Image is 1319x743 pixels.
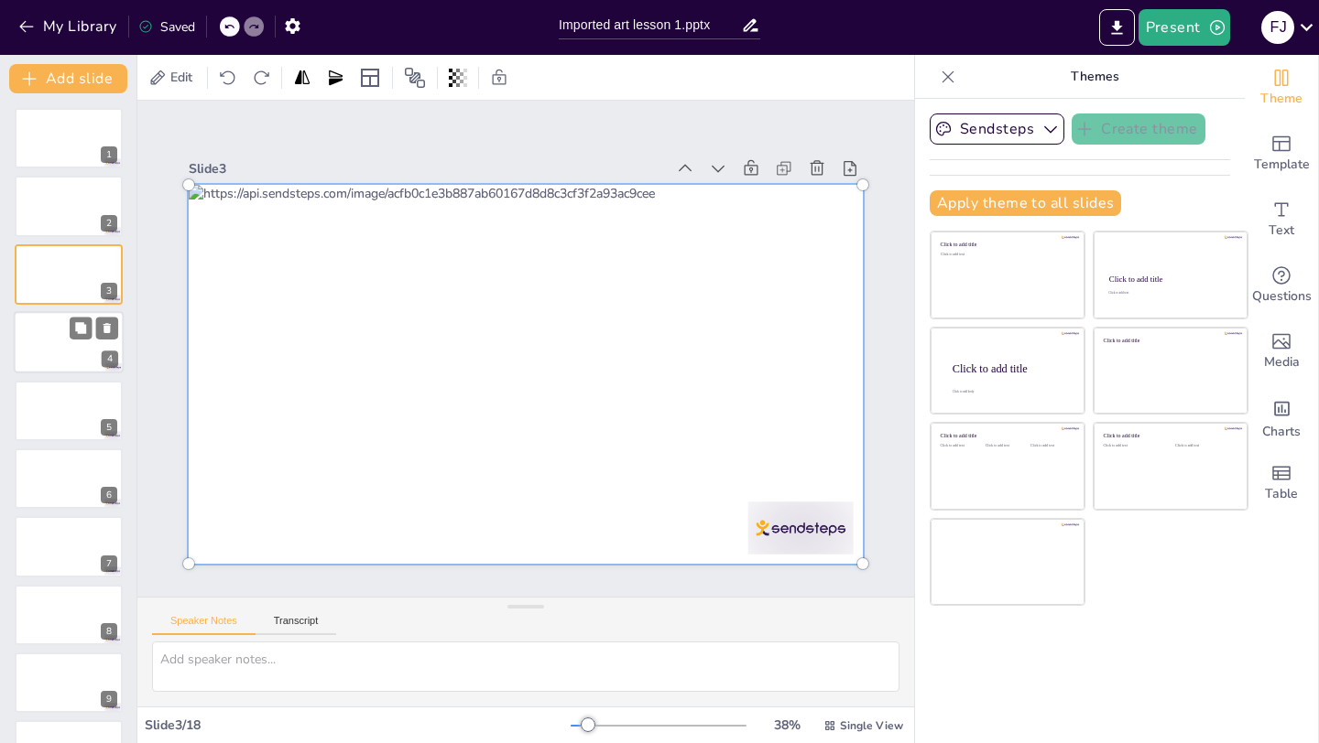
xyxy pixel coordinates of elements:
[1030,444,1072,448] div: Click to add text
[840,718,903,733] span: Single View
[101,555,117,572] div: 7
[189,160,665,178] div: Slide 3
[941,444,982,448] div: Click to add text
[1139,9,1230,46] button: Present
[101,623,117,640] div: 8
[1175,444,1233,448] div: Click to add text
[102,351,118,368] div: 4
[355,63,385,92] div: Layout
[1261,11,1294,44] div: F J
[1261,9,1294,46] button: F J
[15,176,123,236] div: 2
[1262,422,1301,442] span: Charts
[101,419,117,436] div: 5
[96,318,118,339] button: Delete Slide
[15,585,123,645] div: 8
[101,215,117,232] div: 2
[1254,155,1310,175] span: Template
[953,361,1070,374] div: Click to add title
[15,381,123,441] div: 5
[1072,113,1205,145] button: Create theme
[953,390,1068,393] div: Click to add body
[101,283,117,299] div: 3
[1104,444,1161,448] div: Click to add text
[986,444,1027,448] div: Click to add text
[1245,55,1318,121] div: Change the overall theme
[145,716,571,734] div: Slide 3 / 18
[1245,450,1318,516] div: Add a table
[1265,484,1298,504] span: Table
[101,487,117,503] div: 6
[167,69,196,86] span: Edit
[152,615,256,635] button: Speaker Notes
[1104,337,1235,343] div: Click to add title
[559,12,741,38] input: Insert title
[101,146,117,163] div: 1
[1252,286,1312,307] span: Questions
[138,18,195,36] div: Saved
[14,311,124,373] div: 4
[1109,275,1231,284] div: Click to add title
[1264,352,1300,372] span: Media
[930,190,1121,216] button: Apply theme to all slides
[256,615,337,635] button: Transcript
[1245,187,1318,253] div: Add text boxes
[15,244,123,305] div: 3
[1245,121,1318,187] div: Add ready made slides
[1099,9,1135,46] button: Export to PowerPoint
[941,253,1072,257] div: Click to add text
[941,242,1072,248] div: Click to add title
[15,448,123,509] div: 6
[765,716,809,734] div: 38 %
[9,64,127,93] button: Add slide
[15,516,123,576] div: 7
[1245,318,1318,384] div: Add images, graphics, shapes or video
[404,67,426,89] span: Position
[14,12,125,41] button: My Library
[1108,292,1230,296] div: Click to add text
[101,691,117,707] div: 9
[1245,384,1318,450] div: Add charts and graphs
[15,652,123,713] div: 9
[930,113,1064,145] button: Sendsteps
[1260,89,1303,109] span: Theme
[1245,253,1318,318] div: Get real-time input from your audience
[70,318,92,339] button: Duplicate Slide
[1104,433,1235,439] div: Click to add title
[963,55,1226,99] p: Themes
[15,108,123,168] div: 1
[1269,221,1294,241] span: Text
[941,433,1072,439] div: Click to add title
